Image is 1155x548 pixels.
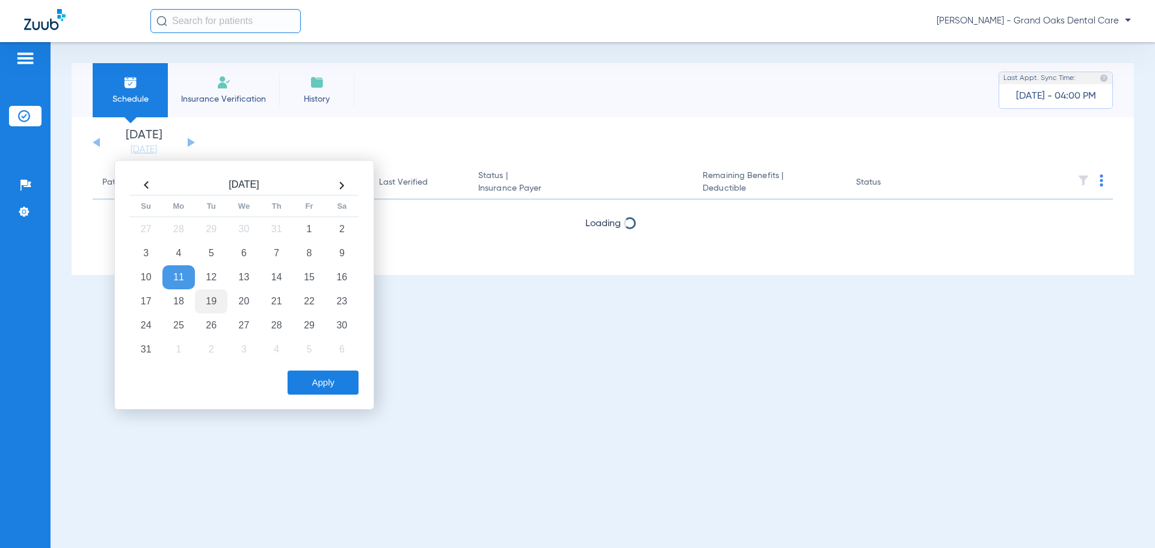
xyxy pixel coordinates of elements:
img: group-dot-blue.svg [1100,174,1103,186]
span: Insurance Payer [478,182,683,195]
span: Loading [585,219,621,229]
span: Loading [585,251,621,260]
div: Patient Name [102,176,203,189]
input: Search for patients [150,9,301,33]
span: Deductible [703,182,836,195]
div: Patient Name [102,176,155,189]
button: Apply [288,371,359,395]
span: History [288,93,345,105]
span: [PERSON_NAME] - Grand Oaks Dental Care [937,15,1131,27]
img: filter.svg [1077,174,1089,186]
span: Schedule [102,93,159,105]
th: Status | [469,166,693,200]
img: Schedule [123,75,138,90]
th: [DATE] [162,176,325,195]
th: Status [846,166,928,200]
img: hamburger-icon [16,51,35,66]
li: [DATE] [108,129,180,156]
div: Last Verified [379,176,428,189]
img: last sync help info [1100,74,1108,82]
span: Last Appt. Sync Time: [1003,72,1076,84]
img: Search Icon [156,16,167,26]
div: Last Verified [379,176,459,189]
span: Insurance Verification [177,93,270,105]
span: [DATE] - 04:00 PM [1016,90,1096,102]
a: [DATE] [108,144,180,156]
img: Manual Insurance Verification [217,75,231,90]
img: History [310,75,324,90]
th: Remaining Benefits | [693,166,846,200]
img: Zuub Logo [24,9,66,30]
